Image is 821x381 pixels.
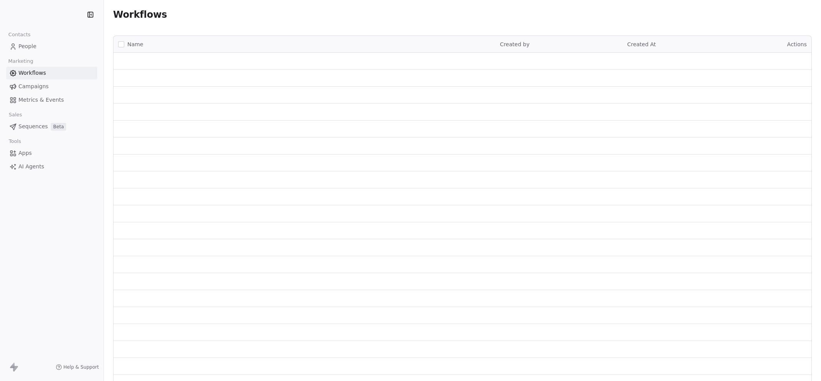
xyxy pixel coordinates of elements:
[18,96,64,104] span: Metrics & Events
[18,69,46,77] span: Workflows
[627,41,656,47] span: Created At
[18,42,37,50] span: People
[787,41,807,47] span: Actions
[63,364,99,370] span: Help & Support
[18,82,48,91] span: Campaigns
[5,29,34,40] span: Contacts
[6,120,97,133] a: SequencesBeta
[5,55,37,67] span: Marketing
[51,123,66,131] span: Beta
[6,94,97,106] a: Metrics & Events
[5,136,24,147] span: Tools
[6,160,97,173] a: AI Agents
[56,364,99,370] a: Help & Support
[18,149,32,157] span: Apps
[127,40,143,49] span: Name
[6,80,97,93] a: Campaigns
[113,9,167,20] span: Workflows
[5,109,25,121] span: Sales
[6,147,97,159] a: Apps
[18,163,44,171] span: AI Agents
[18,123,48,131] span: Sequences
[500,41,529,47] span: Created by
[6,40,97,53] a: People
[6,67,97,79] a: Workflows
